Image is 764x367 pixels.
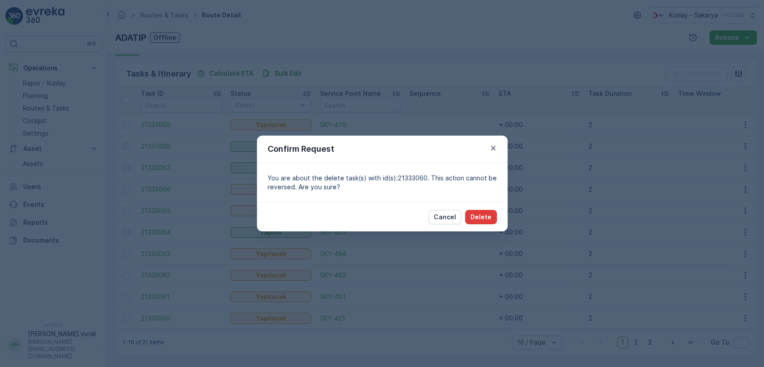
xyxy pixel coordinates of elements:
[428,210,461,224] button: Cancel
[470,213,491,222] p: Delete
[434,213,456,222] p: Cancel
[268,143,334,155] p: Confirm Request
[465,210,497,224] button: Delete
[268,174,497,192] p: You are about the delete task(s) with id(s):21333060. This action cannot be reversed. Are you sure?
